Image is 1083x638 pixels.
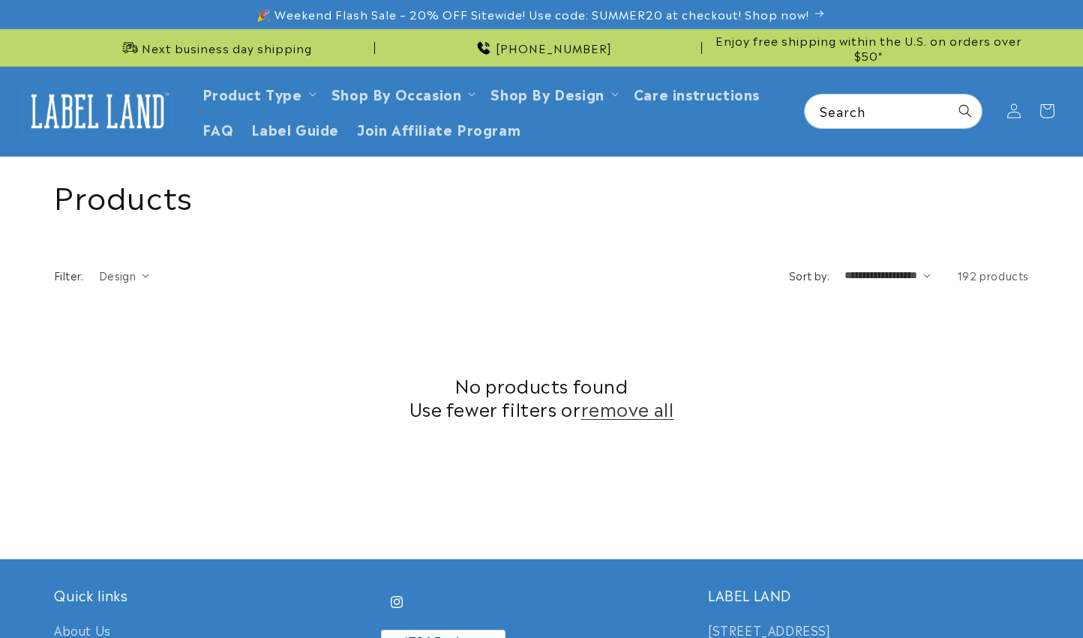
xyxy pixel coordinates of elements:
[99,268,136,283] span: Design
[17,82,178,140] a: Label Land
[22,88,172,134] img: Label Land
[54,268,84,283] h2: Filter:
[202,120,234,137] span: FAQ
[708,29,1029,66] div: Announcement
[142,40,312,55] span: Next business day shipping
[202,83,302,103] a: Product Type
[193,111,243,146] a: FAQ
[789,268,829,283] label: Sort by:
[242,111,348,146] a: Label Guide
[496,40,612,55] span: [PHONE_NUMBER]
[708,586,1029,604] h2: LABEL LAND
[193,76,322,111] summary: Product Type
[581,397,674,420] a: remove all
[54,373,1029,420] h2: No products found Use fewer filters or
[54,175,1029,214] h1: Products
[357,120,520,137] span: Join Affiliate Program
[331,85,462,102] span: Shop By Occasion
[256,7,809,22] span: 🎉 Weekend Flash Sale – 20% OFF Sitewide! Use code: SUMMER20 at checkout! Shop now!
[949,94,982,127] button: Search
[481,76,624,111] summary: Shop By Design
[625,76,769,111] a: Care instructions
[251,120,339,137] span: Label Guide
[490,83,604,103] a: Shop By Design
[957,268,1029,283] span: 192 products
[381,29,702,66] div: Announcement
[322,76,482,111] summary: Shop By Occasion
[348,111,529,146] a: Join Affiliate Program
[54,586,375,604] h2: Quick links
[708,33,1029,62] span: Enjoy free shipping within the U.S. on orders over $50*
[99,268,149,283] summary: Design (0 selected)
[634,85,760,102] span: Care instructions
[54,29,375,66] div: Announcement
